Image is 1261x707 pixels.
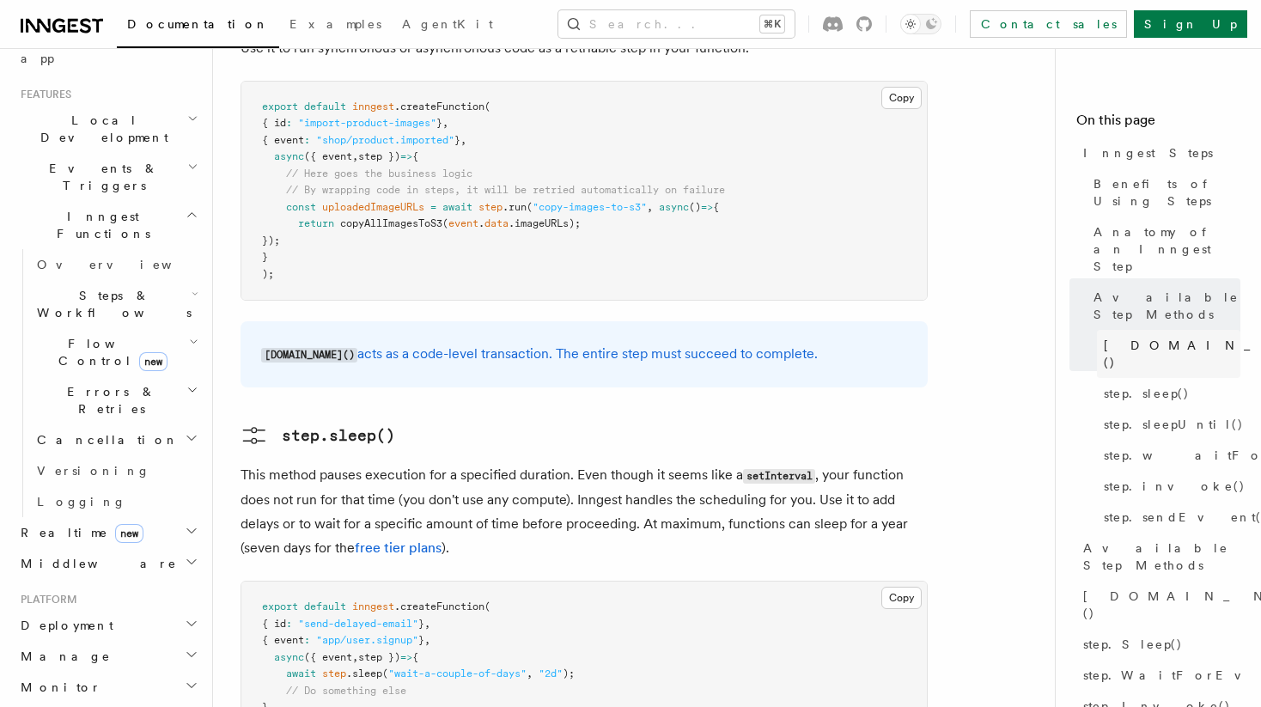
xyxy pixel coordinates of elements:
button: Monitor [14,672,202,703]
a: [DOMAIN_NAME]() [1097,330,1240,378]
span: . [478,217,484,229]
span: () [689,201,701,213]
span: { [713,201,719,213]
span: Local Development [14,112,187,146]
a: Contact sales [970,10,1127,38]
a: step.sleepUntil() [1097,409,1240,440]
p: acts as a code-level transaction. The entire step must succeed to complete. [261,342,907,367]
span: { [412,150,418,162]
span: Versioning [37,464,150,478]
span: step }) [358,150,400,162]
span: : [304,134,310,146]
span: Cancellation [30,431,179,448]
span: } [436,117,442,129]
span: export [262,600,298,613]
a: Inngest Steps [1076,137,1240,168]
a: step.Sleep() [1076,629,1240,660]
h4: On this page [1076,110,1240,137]
span: Features [14,88,71,101]
button: Deployment [14,610,202,641]
a: step.sendEvent() [1097,502,1240,533]
span: // By wrapping code in steps, it will be retried automatically on failure [286,184,725,196]
span: uploadedImageURLs [322,201,424,213]
span: Flow Control [30,335,189,369]
span: default [304,101,346,113]
span: Documentation [127,17,269,31]
span: async [274,150,304,162]
span: Platform [14,593,77,606]
button: Events & Triggers [14,153,202,201]
code: [DOMAIN_NAME]() [261,348,357,363]
button: Flow Controlnew [30,328,202,376]
span: ); [262,268,274,280]
span: Errors & Retries [30,383,186,417]
span: : [304,634,310,646]
span: export [262,101,298,113]
a: [DOMAIN_NAME]() [1076,581,1240,629]
span: return [298,217,334,229]
span: step.invoke() [1104,478,1246,495]
span: { event [262,634,304,646]
span: , [527,667,533,680]
span: } [418,618,424,630]
span: inngest [352,600,394,613]
span: ( [382,667,388,680]
span: .imageURLs); [509,217,581,229]
span: } [418,634,424,646]
span: step }) [358,651,400,663]
span: step [478,201,503,213]
button: Realtimenew [14,517,202,548]
a: step.sleep() [241,422,395,449]
span: ({ event [304,150,352,162]
span: "2d" [539,667,563,680]
a: Logging [30,486,202,517]
span: step.sleep() [1104,385,1190,402]
span: ( [527,201,533,213]
span: , [352,150,358,162]
span: step.Sleep() [1083,636,1183,653]
span: "wait-a-couple-of-days" [388,667,527,680]
span: ( [484,101,490,113]
span: } [454,134,460,146]
a: Sign Up [1134,10,1247,38]
button: Steps & Workflows [30,280,202,328]
span: const [286,201,316,213]
span: , [442,117,448,129]
span: new [115,524,143,543]
a: Versioning [30,455,202,486]
a: step.invoke() [1097,471,1240,502]
pre: step.sleep() [282,424,395,448]
button: Toggle dark mode [900,14,941,34]
span: await [286,667,316,680]
span: ( [484,600,490,613]
span: .run [503,201,527,213]
span: "send-delayed-email" [298,618,418,630]
span: new [139,352,168,371]
span: async [659,201,689,213]
a: Available Step Methods [1076,533,1240,581]
span: inngest [352,101,394,113]
span: ); [563,667,575,680]
span: // Do something else [286,685,406,697]
span: , [460,134,466,146]
a: Setting up your app [14,26,202,74]
span: event [448,217,478,229]
span: .createFunction [394,600,484,613]
span: .sleep [346,667,382,680]
span: { id [262,117,286,129]
span: : [286,618,292,630]
a: step.waitForEvent() [1097,440,1240,471]
a: AgentKit [392,5,503,46]
button: Search...⌘K [558,10,795,38]
kbd: ⌘K [760,15,784,33]
span: = [430,201,436,213]
span: .createFunction [394,101,484,113]
button: Copy [881,587,922,609]
span: Steps & Workflows [30,287,192,321]
span: Logging [37,495,126,509]
span: Anatomy of an Inngest Step [1093,223,1240,275]
span: copyAllImagesToS3 [340,217,442,229]
a: free tier plans [355,539,442,556]
span: => [400,651,412,663]
a: step.sleep() [1097,378,1240,409]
